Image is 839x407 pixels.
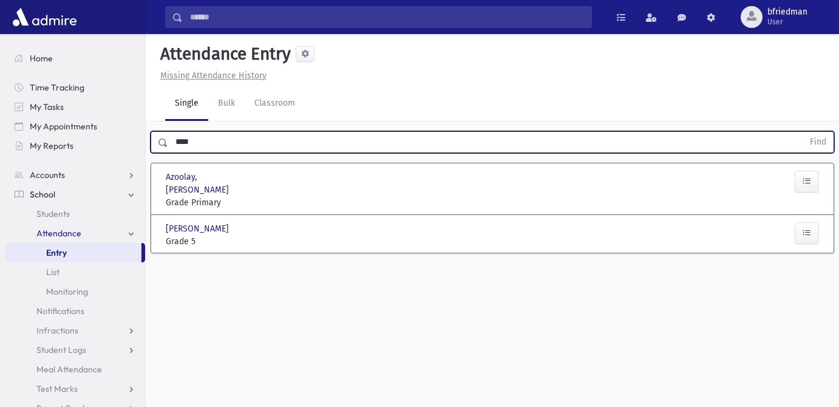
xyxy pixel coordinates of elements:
[5,262,145,282] a: List
[208,87,245,121] a: Bulk
[30,189,55,200] span: School
[5,321,145,340] a: Infractions
[30,121,97,132] span: My Appointments
[5,282,145,301] a: Monitoring
[30,82,84,93] span: Time Tracking
[36,208,70,219] span: Students
[36,325,78,336] span: Infractions
[160,70,267,81] u: Missing Attendance History
[5,117,145,136] a: My Appointments
[46,286,88,297] span: Monitoring
[767,17,807,27] span: User
[5,360,145,379] a: Meal Attendance
[30,101,64,112] span: My Tasks
[30,169,65,180] span: Accounts
[5,165,145,185] a: Accounts
[166,171,265,196] span: Azoolay, [PERSON_NAME]
[30,140,73,151] span: My Reports
[36,306,84,316] span: Notifications
[5,301,145,321] a: Notifications
[165,87,208,121] a: Single
[5,243,141,262] a: Entry
[5,78,145,97] a: Time Tracking
[166,222,231,235] span: [PERSON_NAME]
[5,204,145,224] a: Students
[46,247,67,258] span: Entry
[36,228,81,239] span: Attendance
[30,53,53,64] span: Home
[166,235,265,248] span: Grade 5
[46,267,59,278] span: List
[803,132,834,152] button: Find
[183,6,591,28] input: Search
[36,383,78,394] span: Test Marks
[36,364,102,375] span: Meal Attendance
[155,70,267,81] a: Missing Attendance History
[245,87,305,121] a: Classroom
[5,49,145,68] a: Home
[5,185,145,204] a: School
[5,136,145,156] a: My Reports
[5,224,145,243] a: Attendance
[5,97,145,117] a: My Tasks
[166,196,265,209] span: Grade Primary
[36,344,86,355] span: Student Logs
[5,379,145,398] a: Test Marks
[5,340,145,360] a: Student Logs
[767,7,807,17] span: bfriedman
[155,44,291,64] h5: Attendance Entry
[10,5,80,29] img: AdmirePro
